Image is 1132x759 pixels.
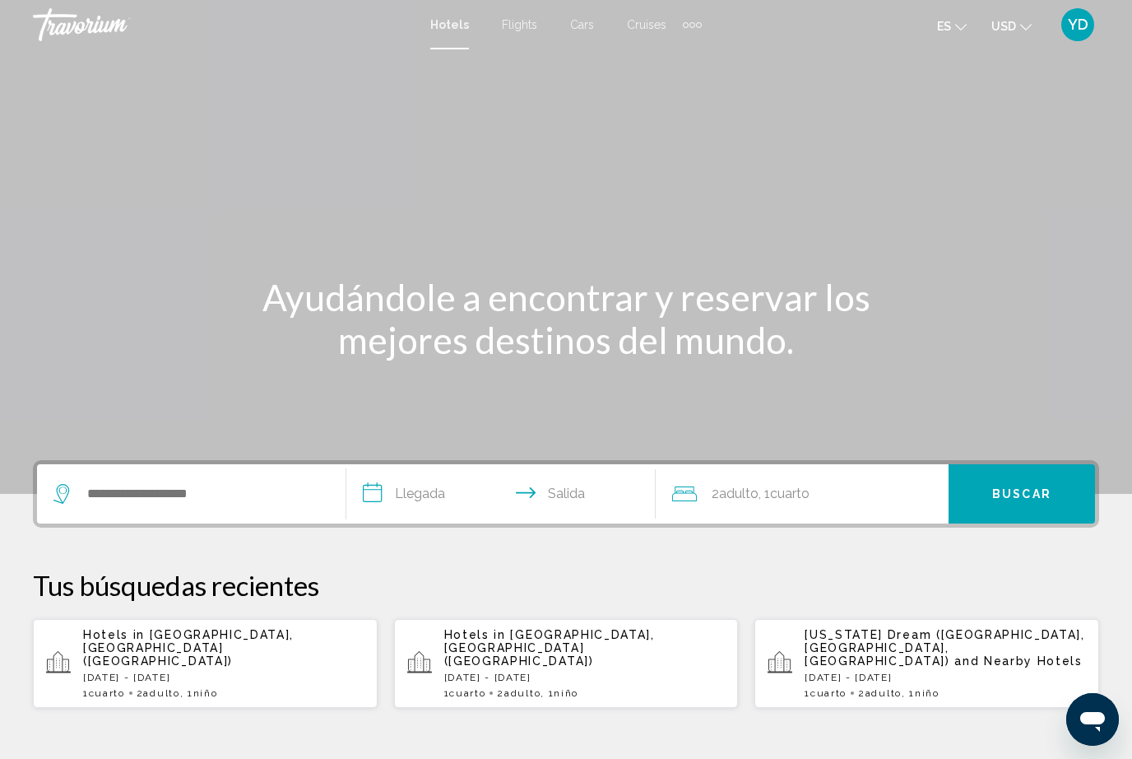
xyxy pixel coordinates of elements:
[497,687,540,699] span: 2
[554,687,578,699] span: Niño
[954,654,1083,668] span: and Nearby Hotels
[37,464,1095,524] div: Search widget
[33,618,378,709] button: Hotels in [GEOGRAPHIC_DATA], [GEOGRAPHIC_DATA] ([GEOGRAPHIC_DATA])[DATE] - [DATE]1Cuarto2Adulto, ...
[444,628,655,668] span: [GEOGRAPHIC_DATA], [GEOGRAPHIC_DATA] ([GEOGRAPHIC_DATA])
[858,687,902,699] span: 2
[444,672,726,683] p: [DATE] - [DATE]
[502,18,537,31] a: Flights
[180,687,218,699] span: , 1
[991,14,1032,38] button: Change currency
[805,628,1084,668] span: [US_STATE] Dream ([GEOGRAPHIC_DATA], [GEOGRAPHIC_DATA], [GEOGRAPHIC_DATA])
[89,687,125,699] span: Cuarto
[627,18,666,31] a: Cruises
[444,628,506,641] span: Hotels in
[759,482,810,505] span: , 1
[540,687,578,699] span: , 1
[719,486,759,501] span: Adulto
[805,687,847,699] span: 1
[257,276,875,361] h1: Ayudándole a encontrar y reservar los mejores destinos del mundo.
[937,20,951,33] span: es
[346,464,656,524] button: Check in and out dates
[992,488,1051,501] span: Buscar
[83,628,145,641] span: Hotels in
[770,486,810,501] span: Cuarto
[1068,16,1088,33] span: YD
[83,672,364,683] p: [DATE] - [DATE]
[937,14,967,38] button: Change language
[83,628,294,668] span: [GEOGRAPHIC_DATA], [GEOGRAPHIC_DATA] ([GEOGRAPHIC_DATA])
[83,687,125,699] span: 1
[449,687,485,699] span: Cuarto
[810,687,847,699] span: Cuarto
[865,687,902,699] span: Adulto
[754,618,1099,709] button: [US_STATE] Dream ([GEOGRAPHIC_DATA], [GEOGRAPHIC_DATA], [GEOGRAPHIC_DATA]) and Nearby Hotels[DATE...
[1056,7,1099,42] button: User Menu
[444,687,486,699] span: 1
[805,672,1086,683] p: [DATE] - [DATE]
[991,20,1016,33] span: USD
[683,12,702,38] button: Extra navigation items
[656,464,949,524] button: Travelers: 2 adults, 0 children
[394,618,739,709] button: Hotels in [GEOGRAPHIC_DATA], [GEOGRAPHIC_DATA] ([GEOGRAPHIC_DATA])[DATE] - [DATE]1Cuarto2Adulto, ...
[430,18,469,31] a: Hotels
[1066,693,1119,746] iframe: Button to launch messaging window
[143,687,179,699] span: Adulto
[33,569,1099,602] p: Tus búsquedas recientes
[193,687,218,699] span: Niño
[949,464,1095,524] button: Buscar
[902,687,939,699] span: , 1
[915,687,939,699] span: Niño
[712,482,759,505] span: 2
[33,8,414,41] a: Travorium
[137,687,180,699] span: 2
[570,18,594,31] a: Cars
[504,687,540,699] span: Adulto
